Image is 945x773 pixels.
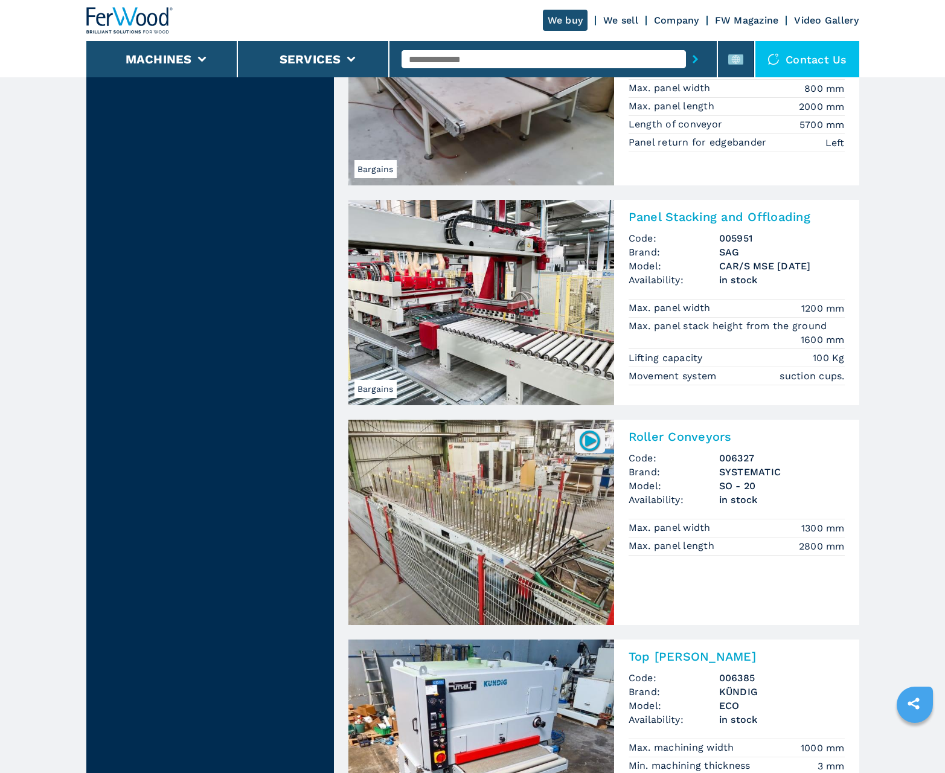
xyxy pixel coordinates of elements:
[629,319,830,333] p: Max. panel stack height from the ground
[126,52,192,66] button: Machines
[629,136,770,149] p: Panel return for edgebander
[348,200,614,405] img: Panel Stacking and Offloading SAG CAR/S MSE 1/25/12
[799,100,845,114] em: 2000 mm
[86,7,173,34] img: Ferwood
[629,429,845,444] h2: Roller Conveyors
[804,82,845,95] em: 800 mm
[629,649,845,664] h2: Top [PERSON_NAME]
[719,451,845,465] h3: 006327
[354,160,397,178] span: Bargains
[629,539,718,553] p: Max. panel length
[755,41,859,77] div: Contact us
[629,210,845,224] h2: Panel Stacking and Offloading
[603,14,638,26] a: We sell
[719,245,845,259] h3: SAG
[629,493,719,507] span: Availability:
[767,53,780,65] img: Contact us
[629,671,719,685] span: Code:
[780,369,844,383] em: suction cups.
[813,351,845,365] em: 100 Kg
[629,273,719,287] span: Availability:
[719,259,845,273] h3: CAR/S MSE [DATE]
[629,259,719,273] span: Model:
[629,82,714,95] p: Max. panel width
[629,759,754,772] p: Min. machining thickness
[686,45,705,73] button: submit-button
[719,671,845,685] h3: 006385
[629,231,719,245] span: Code:
[801,333,845,347] em: 1600 mm
[899,688,929,719] a: sharethis
[719,685,845,699] h3: KÜNDIG
[348,200,859,405] a: Panel Stacking and Offloading SAG CAR/S MSE 1/25/12BargainsPanel Stacking and OffloadingCode:0059...
[629,479,719,493] span: Model:
[799,539,845,553] em: 2800 mm
[794,14,859,26] a: Video Gallery
[629,301,714,315] p: Max. panel width
[719,231,845,245] h3: 005951
[719,479,845,493] h3: SO - 20
[719,273,845,287] span: in stock
[629,351,706,365] p: Lifting capacity
[543,10,588,31] a: We buy
[348,420,859,625] a: Roller Conveyors SYSTEMATIC SO - 20006327Roller ConveyorsCode:006327Brand:SYSTEMATICModel:SO - 20...
[348,420,614,625] img: Roller Conveyors SYSTEMATIC SO - 20
[629,685,719,699] span: Brand:
[715,14,779,26] a: FW Magazine
[801,741,845,755] em: 1000 mm
[818,759,845,773] em: 3 mm
[629,370,720,383] p: Movement system
[894,719,936,764] iframe: Chat
[629,465,719,479] span: Brand:
[629,245,719,259] span: Brand:
[629,741,737,754] p: Max. machining width
[629,713,719,726] span: Availability:
[629,699,719,713] span: Model:
[629,100,718,113] p: Max. panel length
[578,429,601,452] img: 006327
[825,136,845,150] em: Left
[799,118,845,132] em: 5700 mm
[719,465,845,479] h3: SYSTEMATIC
[719,699,845,713] h3: ECO
[719,493,845,507] span: in stock
[629,521,714,534] p: Max. panel width
[629,118,726,131] p: Length of conveyor
[280,52,341,66] button: Services
[719,713,845,726] span: in stock
[629,451,719,465] span: Code:
[801,301,845,315] em: 1200 mm
[654,14,699,26] a: Company
[801,521,845,535] em: 1300 mm
[354,380,397,398] span: Bargains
